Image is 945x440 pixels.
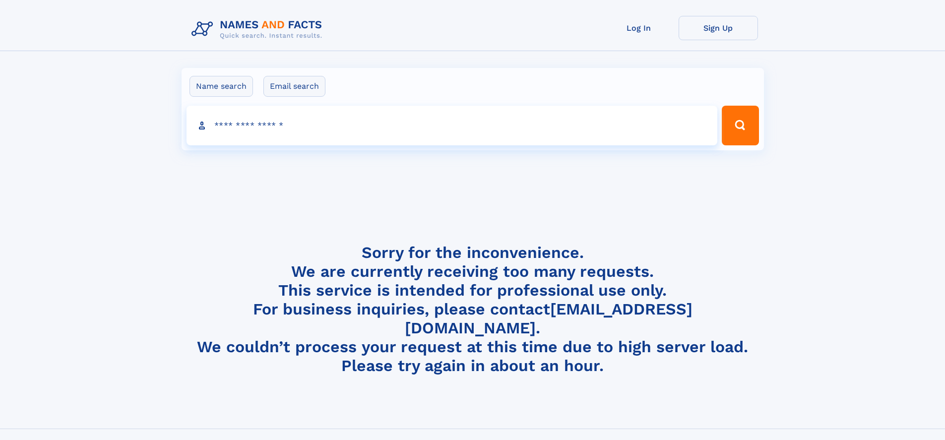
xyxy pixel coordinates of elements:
[679,16,758,40] a: Sign Up
[187,106,718,145] input: search input
[599,16,679,40] a: Log In
[405,300,693,337] a: [EMAIL_ADDRESS][DOMAIN_NAME]
[722,106,758,145] button: Search Button
[263,76,325,97] label: Email search
[188,16,330,43] img: Logo Names and Facts
[189,76,253,97] label: Name search
[188,243,758,376] h4: Sorry for the inconvenience. We are currently receiving too many requests. This service is intend...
